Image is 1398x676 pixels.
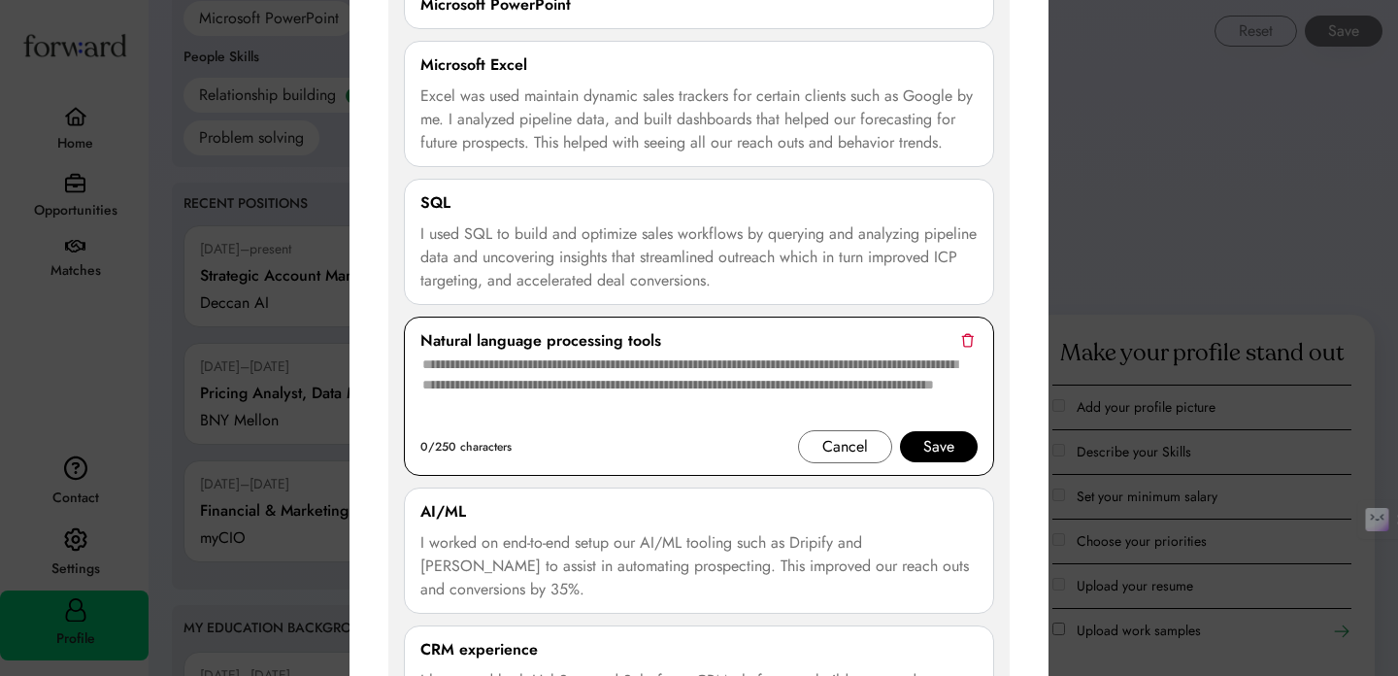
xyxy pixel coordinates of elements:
[420,500,466,524] div: AI/ML
[420,222,978,292] div: I used SQL to build and optimize sales workflows by querying and analyzing pipeline data and unco...
[961,333,974,348] img: trash.svg
[420,191,450,215] div: SQL
[420,531,978,601] div: I worked on end-to-end setup our AI/ML tooling such as Dripify and [PERSON_NAME] to assist in aut...
[420,329,661,353] div: Natural language processing tools
[420,435,512,458] div: 0/250 characters
[822,435,868,458] div: Cancel
[420,638,538,661] div: CRM experience
[923,435,954,458] div: Save
[420,84,978,154] div: Excel was used maintain dynamic sales trackers for certain clients such as Google by me. I analyz...
[420,53,527,77] div: Microsoft Excel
